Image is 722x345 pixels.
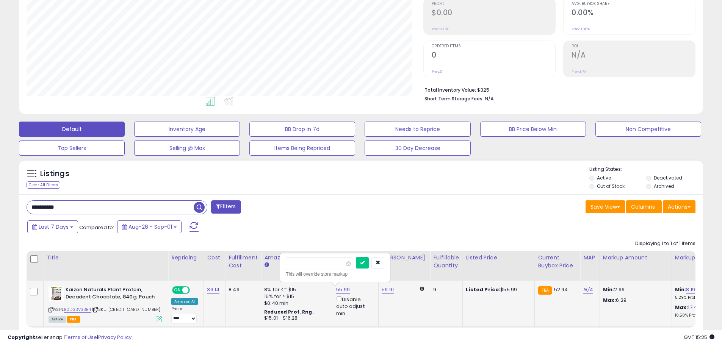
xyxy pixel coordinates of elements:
div: 8.49 [229,286,255,293]
small: Prev: 0.00% [572,27,590,31]
h2: 0 [432,51,555,61]
button: Needs to Reprice [365,122,470,137]
span: Profit [432,2,555,6]
b: Min: [675,286,686,293]
strong: Min: [603,286,614,293]
small: Amazon Fees. [264,262,269,269]
div: $55.99 [466,286,529,293]
span: FBA [67,316,80,323]
button: Top Sellers [19,140,125,156]
label: Archived [654,183,674,189]
a: Terms of Use [65,334,97,341]
a: 36.14 [207,286,219,293]
b: Short Term Storage Fees: [424,95,484,102]
div: 15% for > $15 [264,293,327,300]
span: Compared to: [79,224,114,231]
b: Kaizen Naturals Plant Protein, Decadent Chocolate, 840g, Pouch [66,286,158,302]
li: $325 [424,85,690,94]
label: Deactivated [654,175,682,181]
img: 41Cy9T0ffWL._SL40_.jpg [49,286,64,301]
a: 8.19 [686,286,695,293]
div: Amazon Fees [264,254,330,262]
div: Markup Amount [603,254,669,262]
button: 30 Day Decrease [365,140,470,156]
button: Selling @ Max [134,140,240,156]
a: 17.40 [688,304,700,311]
div: seller snap | | [8,334,132,341]
p: 2.96 [603,286,666,293]
span: N/A [485,95,494,102]
button: BB Price Below Min [480,122,586,137]
div: Fulfillment Cost [229,254,258,270]
button: Non Competitive [595,122,701,137]
div: Fulfillable Quantity [433,254,459,270]
span: ON [173,287,182,293]
div: Current Buybox Price [538,254,577,270]
button: Columns [626,200,662,213]
div: Disable auto adjust min [336,295,373,317]
div: $0.40 min [264,300,327,307]
div: Clear All Filters [27,181,60,189]
small: Prev: 0 [432,69,442,74]
div: MAP [583,254,596,262]
span: Aug-26 - Sep-01 [128,223,172,231]
label: Active [597,175,611,181]
div: This will override store markup [286,270,384,278]
b: Listed Price: [466,286,500,293]
h2: 0.00% [572,8,695,19]
span: Columns [631,203,655,211]
button: Actions [663,200,695,213]
button: Filters [211,200,241,214]
strong: Copyright [8,334,35,341]
small: Prev: N/A [572,69,586,74]
div: Preset: [171,306,198,323]
a: N/A [583,286,592,293]
div: ASIN: [49,286,162,322]
button: Last 7 Days [27,220,78,233]
button: Default [19,122,125,137]
b: Max: [675,304,688,311]
h5: Listings [40,169,69,179]
div: Title [47,254,165,262]
small: FBA [538,286,552,295]
div: Displaying 1 to 1 of 1 items [635,240,695,247]
div: [PERSON_NAME] [382,254,427,262]
button: Items Being Repriced [249,140,355,156]
div: 8% for <= $15 [264,286,327,293]
a: Privacy Policy [98,334,132,341]
strong: Max: [603,297,616,304]
label: Out of Stock [597,183,625,189]
div: Repricing [171,254,200,262]
button: Save View [586,200,625,213]
div: Cost [207,254,222,262]
h2: N/A [572,51,695,61]
span: OFF [189,287,201,293]
span: | SKU: [CREDIT_CARD_NUMBER] [92,306,161,312]
small: Prev: $0.00 [432,27,449,31]
p: 6.29 [603,297,666,304]
span: 52.94 [554,286,568,293]
h2: $0.00 [432,8,555,19]
a: 55.99 [336,286,350,293]
span: Avg. Buybox Share [572,2,695,6]
button: BB Drop in 7d [249,122,355,137]
span: ROI [572,44,695,48]
b: Reduced Prof. Rng. [264,309,314,315]
button: Inventory Age [134,122,240,137]
div: Listed Price [466,254,531,262]
button: Aug-26 - Sep-01 [117,220,182,233]
b: Total Inventory Value: [424,87,476,93]
div: 9 [433,286,457,293]
span: All listings currently available for purchase on Amazon [49,316,66,323]
p: Listing States: [589,166,703,173]
div: Amazon AI [171,298,198,305]
span: Ordered Items [432,44,555,48]
a: 59.91 [382,286,394,293]
div: $15.01 - $16.28 [264,315,327,322]
a: B0D33V33B4 [64,306,91,313]
span: Last 7 Days [39,223,69,231]
span: 2025-09-9 15:25 GMT [684,334,714,341]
